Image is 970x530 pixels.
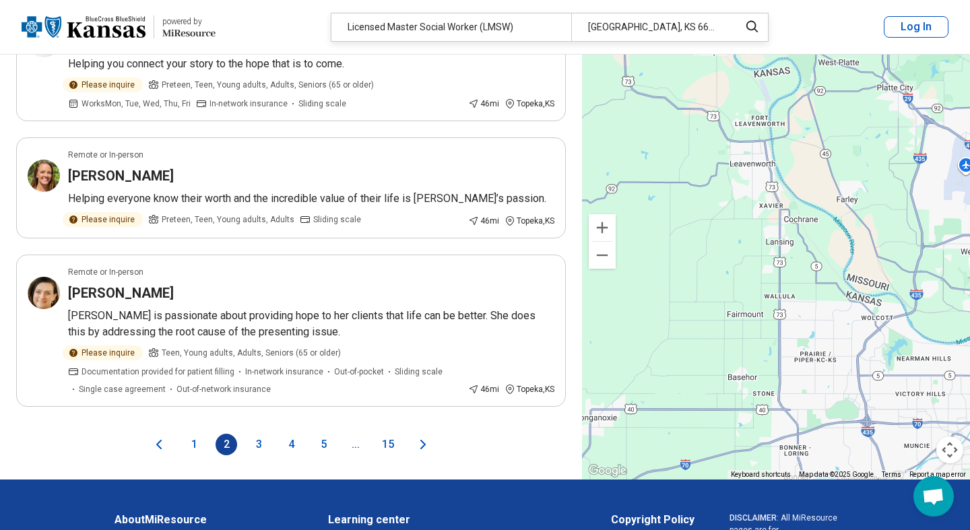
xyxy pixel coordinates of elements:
[162,79,374,91] span: Preteen, Teen, Young adults, Adults, Seniors (65 or older)
[585,462,630,479] a: Open this area in Google Maps (opens a new window)
[68,56,554,72] p: Helping you connect your story to the hope that is to come.
[377,434,399,455] button: 15
[68,284,174,302] h3: [PERSON_NAME]
[328,512,576,528] a: Learning center
[909,471,966,478] a: Report a map error
[79,383,166,395] span: Single case agreement
[298,98,346,110] span: Sliding scale
[731,470,791,479] button: Keyboard shortcuts
[334,366,384,378] span: Out-of-pocket
[468,383,499,395] div: 46 mi
[82,366,234,378] span: Documentation provided for patient filling
[68,191,554,207] p: Helping everyone know their worth and the incredible value of their life is [PERSON_NAME]’s passion.
[936,436,963,463] button: Map camera controls
[415,434,431,455] button: Next page
[63,77,143,92] div: Please inquire
[183,434,205,455] button: 1
[345,434,366,455] span: ...
[82,98,191,110] span: Works Mon, Tue, Wed, Thu, Fri
[68,166,174,185] h3: [PERSON_NAME]
[248,434,269,455] button: 3
[68,308,554,340] p: [PERSON_NAME] is passionate about providing hope to her clients that life can be better. She does...
[884,16,948,38] button: Log In
[589,214,616,241] button: Zoom in
[68,266,143,278] p: Remote or In-person
[589,242,616,269] button: Zoom out
[913,476,954,517] div: Open chat
[331,13,571,41] div: Licensed Master Social Worker (LMSW)
[395,366,443,378] span: Sliding scale
[162,347,341,359] span: Teen, Young adults, Adults, Seniors (65 or older)
[22,11,216,43] a: Blue Cross Blue Shield Kansaspowered by
[68,149,143,161] p: Remote or In-person
[468,98,499,110] div: 46 mi
[468,215,499,227] div: 46 mi
[216,434,237,455] button: 2
[505,98,554,110] div: Topeka , KS
[585,462,630,479] img: Google
[63,212,143,227] div: Please inquire
[882,471,901,478] a: Terms (opens in new tab)
[313,434,334,455] button: 5
[63,345,143,360] div: Please inquire
[115,512,293,528] a: AboutMiResource
[313,213,361,226] span: Sliding scale
[162,213,294,226] span: Preteen, Teen, Young adults, Adults
[162,15,216,28] div: powered by
[176,383,271,395] span: Out-of-network insurance
[505,215,554,227] div: Topeka , KS
[799,471,874,478] span: Map data ©2025 Google
[151,434,167,455] button: Previous page
[22,11,145,43] img: Blue Cross Blue Shield Kansas
[730,513,777,523] span: DISCLAIMER
[280,434,302,455] button: 4
[505,383,554,395] div: Topeka , KS
[611,512,694,528] a: Copyright Policy
[245,366,323,378] span: In-network insurance
[209,98,288,110] span: In-network insurance
[571,13,731,41] div: [GEOGRAPHIC_DATA], KS 66043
